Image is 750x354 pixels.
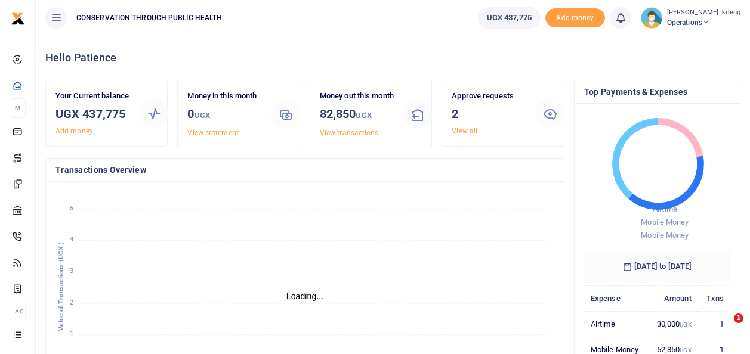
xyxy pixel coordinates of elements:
h4: Hello Patience [45,51,740,64]
a: UGX 437,775 [478,7,541,29]
tspan: 2 [70,299,73,306]
tspan: 1 [70,330,73,338]
span: 1 [734,313,743,323]
td: 30,000 [648,311,698,337]
iframe: Intercom live chat [709,313,738,342]
p: Money out this month [320,90,394,103]
h6: [DATE] to [DATE] [584,252,730,281]
tspan: 4 [70,235,73,243]
text: Value of Transactions (UGX ) [57,242,65,331]
span: UGX 437,775 [487,12,532,24]
h3: 0 [187,105,262,125]
small: [PERSON_NAME] Ikileng [667,8,740,18]
h3: 2 [452,105,526,123]
td: 1 [698,311,730,337]
li: Ac [10,302,26,321]
th: Txns [698,285,730,311]
img: logo-small [11,11,25,26]
tspan: 5 [70,204,73,212]
p: Money in this month [187,90,262,103]
small: UGX [195,111,210,120]
a: Add money [55,127,93,135]
li: Toup your wallet [545,8,605,28]
span: Mobile Money [641,231,689,240]
small: UGX [356,111,371,120]
li: Wallet ballance [473,7,545,29]
li: M [10,98,26,118]
img: profile-user [641,7,662,29]
span: CONSERVATION THROUGH PUBLIC HEALTH [72,13,227,23]
a: View all [452,127,477,135]
span: Mobile Money [641,218,689,226]
th: Amount [648,285,698,311]
h3: UGX 437,775 [55,105,130,123]
span: Add money [545,8,605,28]
a: profile-user [PERSON_NAME] Ikileng Operations [641,7,740,29]
small: UGX [680,321,691,328]
tspan: 3 [70,267,73,275]
h4: Top Payments & Expenses [584,85,730,98]
a: View statement [187,129,238,137]
h4: Transactions Overview [55,163,554,176]
a: logo-small logo-large logo-large [11,13,25,22]
h3: 82,850 [320,105,394,125]
span: Airtime [653,204,677,213]
small: UGX [680,347,691,353]
text: Loading... [286,291,324,301]
a: Add money [545,13,605,21]
a: View transactions [320,129,379,137]
span: Operations [667,17,740,28]
td: Airtime [584,311,648,337]
p: Approve requests [452,90,526,103]
th: Expense [584,285,648,311]
p: Your Current balance [55,90,130,103]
